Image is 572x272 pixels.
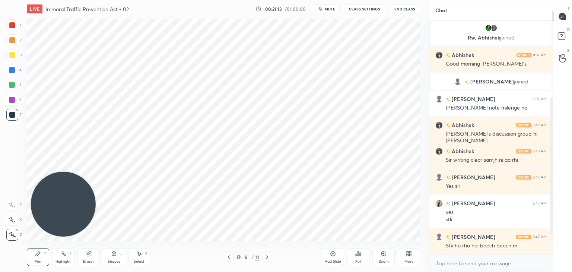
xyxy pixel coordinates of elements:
[435,95,443,103] img: default.png
[446,60,547,68] div: Good morning [PERSON_NAME]'s
[446,216,547,224] div: stk
[404,260,414,263] div: More
[435,121,443,129] img: 20106982843743e3a99079b756593a13.jpg
[35,260,41,263] div: Pen
[390,4,420,13] button: End Class
[485,24,492,32] img: 04ec034188fb41ba8272446eb536fa73.34412939_3
[446,130,547,145] div: [PERSON_NAME]'s discussion group hi [PERSON_NAME]
[464,80,469,84] img: no-rating-badge.077c3623.svg
[435,174,443,181] img: default.png
[446,235,450,239] img: no-rating-badge.077c3623.svg
[6,214,22,226] div: X
[446,123,450,127] img: no-rating-badge.077c3623.svg
[567,48,570,53] p: G
[6,79,22,91] div: 5
[242,255,250,259] div: 5
[533,235,547,239] div: 8:47 AM
[516,149,531,154] img: iconic-light.a09c19a4.png
[446,175,450,180] img: no-rating-badge.077c3623.svg
[568,6,570,12] p: T
[450,51,474,59] h6: Abhishek
[446,209,547,216] div: yes
[517,53,531,57] img: iconic-light.a09c19a4.png
[6,64,22,76] div: 4
[355,260,361,263] div: Poll
[435,200,443,207] img: 9832847ba3b2486a8cd54b6f76efa876.jpg
[379,260,389,263] div: Zoom
[533,175,547,180] div: 8:47 AM
[446,97,450,101] img: no-rating-badge.077c3623.svg
[313,4,340,13] button: mute
[450,147,474,155] h6: Abhishek
[514,79,528,85] span: joined
[325,6,335,12] span: mute
[255,254,260,260] div: 11
[27,4,42,13] div: LIVE
[450,95,495,103] h6: [PERSON_NAME]
[344,4,385,13] button: CLASS SETTINGS
[446,183,547,190] div: Yes sir
[6,34,22,46] div: 2
[134,260,144,263] div: Select
[429,0,453,20] p: Chat
[6,49,22,61] div: 3
[446,202,450,206] img: no-rating-badge.077c3623.svg
[567,27,570,32] p: D
[251,255,254,259] div: /
[435,148,443,155] img: 20106982843743e3a99079b756593a13.jpg
[108,260,120,263] div: Shapes
[450,199,495,207] h6: [PERSON_NAME]
[6,229,22,241] div: Z
[45,6,129,13] h4: Immoral Traffic Prevention Act - 02
[44,252,46,255] div: P
[120,252,122,255] div: L
[446,149,450,154] img: no-rating-badge.077c3623.svg
[490,24,498,32] img: 20106982843743e3a99079b756593a13.jpg
[470,79,514,85] span: [PERSON_NAME]
[55,260,71,263] div: Highlight
[533,149,547,154] div: 8:43 AM
[145,252,147,255] div: S
[450,121,474,129] h6: Abhishek
[69,252,71,255] div: H
[454,78,461,85] img: default.png
[500,34,515,41] span: joined
[435,233,443,241] img: default.png
[450,233,495,241] h6: [PERSON_NAME]
[6,109,22,121] div: 7
[6,94,22,106] div: 6
[516,175,531,180] img: iconic-light.a09c19a4.png
[6,199,22,211] div: C
[446,53,450,57] img: no-rating-badge.077c3623.svg
[533,201,547,206] div: 8:47 AM
[446,156,547,164] div: Sir writing clear samjh ni aa rhi
[446,104,547,112] div: [PERSON_NAME] note milenge na
[435,51,443,59] img: 20106982843743e3a99079b756593a13.jpg
[533,53,547,57] div: 8:37 AM
[450,173,495,181] h6: [PERSON_NAME]
[533,97,547,101] div: 8:39 AM
[533,123,547,127] div: 8:42 AM
[429,20,553,254] div: grid
[325,260,341,263] div: Add Slide
[436,35,546,41] p: Rw, Abhishek
[516,235,531,239] img: iconic-light.a09c19a4.png
[516,123,531,127] img: iconic-light.a09c19a4.png
[83,260,94,263] div: Eraser
[6,19,21,31] div: 1
[446,242,547,250] div: Stk ho rha hai beech beech m...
